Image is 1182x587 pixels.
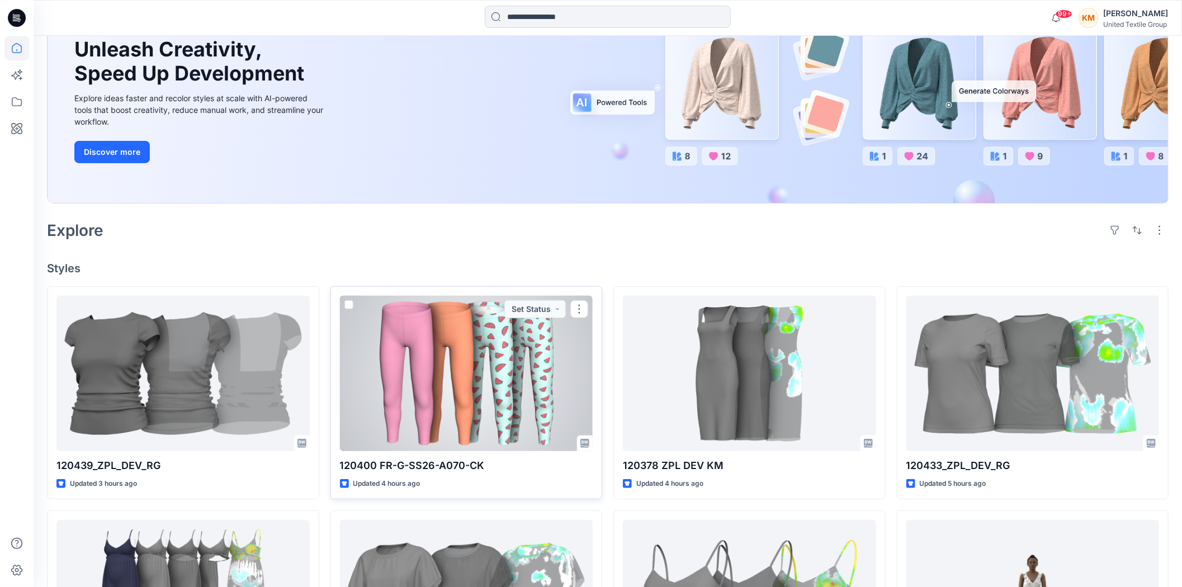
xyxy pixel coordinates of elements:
[1103,7,1168,20] div: [PERSON_NAME]
[1056,10,1072,18] span: 99+
[920,478,986,490] p: Updated 5 hours ago
[623,458,876,474] p: 120378 ZPL DEV KM
[47,262,1169,275] h4: Styles
[47,221,103,239] h2: Explore
[353,478,420,490] p: Updated 4 hours ago
[56,458,310,474] p: 120439_ZPL_DEV_RG
[340,458,593,474] p: 120400 FR-G-SS26-A070-CK
[74,141,326,163] a: Discover more
[906,296,1160,451] a: 120433_ZPL_DEV_RG
[1103,20,1168,29] div: United Textile Group
[636,478,703,490] p: Updated 4 hours ago
[74,141,150,163] button: Discover more
[74,92,326,127] div: Explore ideas faster and recolor styles at scale with AI-powered tools that boost creativity, red...
[56,296,310,451] a: 120439_ZPL_DEV_RG
[70,478,137,490] p: Updated 3 hours ago
[623,296,876,451] a: 120378 ZPL DEV KM
[74,37,309,86] h1: Unleash Creativity, Speed Up Development
[340,296,593,451] a: 120400 FR-G-SS26-A070-CK
[906,458,1160,474] p: 120433_ZPL_DEV_RG
[1079,8,1099,28] div: KM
